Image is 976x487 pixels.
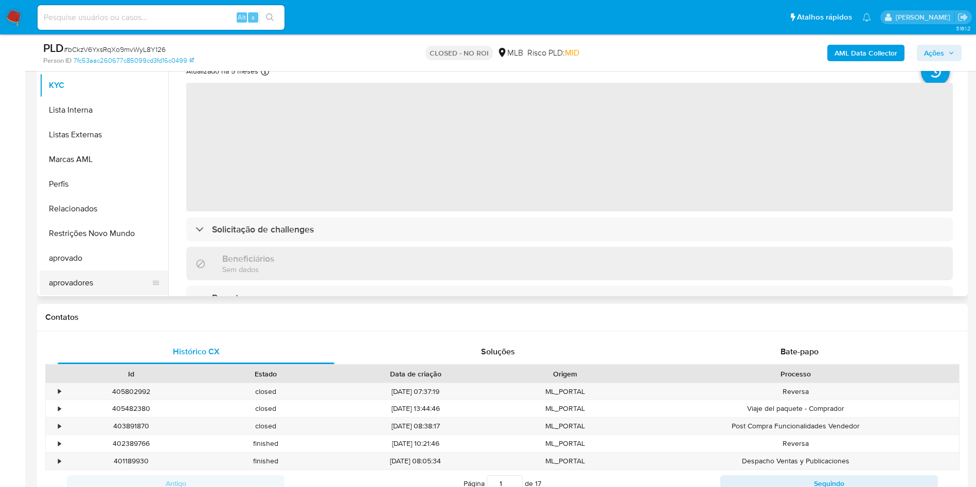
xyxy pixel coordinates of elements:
div: [DATE] 07:37:19 [333,383,498,400]
div: closed [199,418,333,435]
span: Histórico CX [173,346,220,357]
div: closed [199,383,333,400]
h3: Parentes [212,292,248,303]
p: Sem dados [222,264,274,274]
div: ML_PORTAL [498,400,633,417]
div: Parentes [186,286,953,310]
div: Data de criação [341,369,491,379]
div: Estado [206,369,326,379]
span: Bate-papo [780,346,819,357]
a: Sair [957,12,968,23]
span: Ações [924,45,944,61]
div: 401189930 [64,453,199,470]
p: Atualizado há 5 meses [186,66,258,76]
div: MLB [497,47,523,59]
span: Alt [238,12,246,22]
div: Post Compra Funcionalidades Vendedor [633,418,959,435]
button: KYC [40,73,168,98]
button: aprovadores [40,270,160,295]
div: finished [199,435,333,452]
div: 405802992 [64,383,199,400]
div: BeneficiáriosSem dados [186,247,953,280]
span: s [252,12,255,22]
button: aprovado [40,246,168,270]
div: Processo [640,369,952,379]
div: Reversa [633,435,959,452]
div: ML_PORTAL [498,383,633,400]
span: # bCkzV6YxsRqXo9mvWyL8Y126 [64,44,166,55]
div: closed [199,400,333,417]
button: search-icon [259,10,280,25]
div: [DATE] 13:44:46 [333,400,498,417]
a: 7fc53aac260677c85099cd3fd16c0499 [74,56,194,65]
h3: Beneficiários [222,253,274,264]
button: Lista Interna [40,98,168,122]
div: [DATE] 08:38:17 [333,418,498,435]
div: Origem [505,369,626,379]
a: Notificações [862,13,871,22]
h3: Solicitação de challenges [212,224,314,235]
span: Soluções [481,346,515,357]
div: Id [71,369,191,379]
div: • [58,404,61,413]
div: 405482380 [64,400,199,417]
div: Solicitação de challenges [186,218,953,241]
span: Risco PLD: [527,47,579,59]
button: Restrições Novo Mundo [40,221,168,246]
div: Viaje del paquete - Comprador [633,400,959,417]
div: • [58,387,61,396]
b: PLD [43,40,64,56]
button: Marcas AML [40,147,168,172]
button: Listas Externas [40,122,168,147]
div: [DATE] 10:21:46 [333,435,498,452]
div: finished [199,453,333,470]
span: Atalhos rápidos [797,12,852,23]
button: Relacionados [40,196,168,221]
b: Person ID [43,56,72,65]
div: Despacho Ventas y Publicaciones [633,453,959,470]
div: • [58,456,61,466]
h1: Contatos [45,312,960,322]
div: 402389766 [64,435,199,452]
div: • [58,421,61,431]
p: CLOSED - NO ROI [425,46,493,60]
b: AML Data Collector [835,45,897,61]
input: Pesquise usuários ou casos... [38,11,285,24]
span: ‌ [186,83,953,211]
span: MID [565,47,579,59]
button: AML Data Collector [827,45,904,61]
span: 3.161.2 [956,24,971,32]
p: magno.ferreira@mercadopago.com.br [896,12,954,22]
div: ML_PORTAL [498,418,633,435]
button: Ações [917,45,962,61]
div: ML_PORTAL [498,453,633,470]
div: [DATE] 08:05:34 [333,453,498,470]
div: • [58,439,61,448]
div: Reversa [633,383,959,400]
button: Perfis [40,172,168,196]
div: ML_PORTAL [498,435,633,452]
div: 403891870 [64,418,199,435]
